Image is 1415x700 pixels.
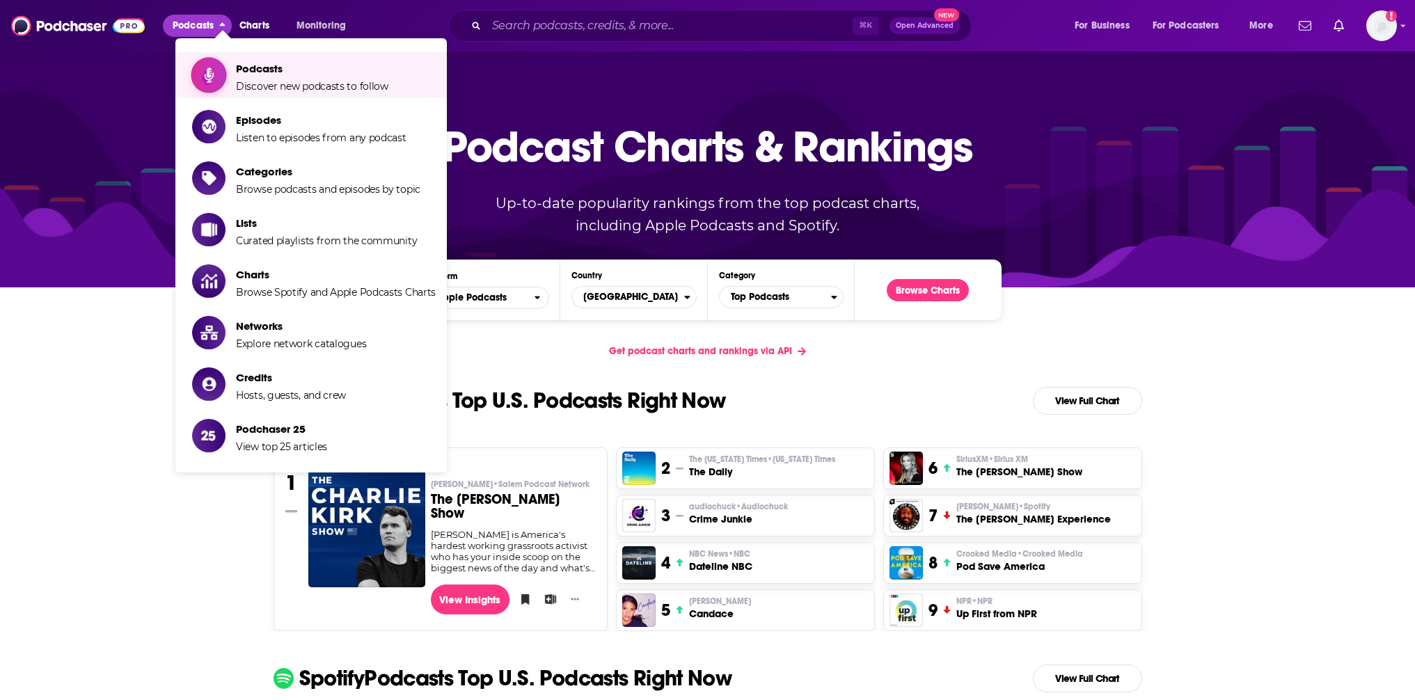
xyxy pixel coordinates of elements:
[493,479,590,489] span: • Salem Podcast Network
[1366,10,1397,41] button: Show profile menu
[274,668,294,688] img: spotify Icon
[928,600,938,621] h3: 9
[285,470,297,495] h3: 1
[661,552,670,573] h3: 4
[236,422,327,436] span: Podchaser 25
[540,589,554,610] button: Add to List
[928,552,938,573] h3: 8
[236,216,417,230] span: Lists
[689,501,788,512] span: audiochuck
[236,132,406,144] span: Listen to episodes from any podcast
[236,440,327,453] span: View top 25 articles
[689,501,788,526] a: audiochuck•AudiochuckCrime Junkie
[661,505,670,526] h3: 3
[689,512,788,526] h3: Crime Junkie
[236,268,436,281] span: Charts
[728,549,750,559] span: • NBC
[934,8,959,22] span: New
[1018,502,1050,511] span: • Spotify
[1033,665,1142,692] a: View Full Chart
[1386,10,1397,22] svg: Email not verified
[689,596,751,607] p: Candace Owens
[299,667,732,690] p: Spotify Podcasts Top U.S. Podcasts Right Now
[689,596,751,607] span: [PERSON_NAME]
[956,559,1083,573] h3: Pod Save America
[689,548,752,559] p: NBC News • NBC
[736,502,788,511] span: • Audiochuck
[431,529,596,573] div: [PERSON_NAME] is America's hardest working grassroots activist who has your inside scoop on the b...
[988,454,1028,464] span: • Sirius XM
[956,454,1028,465] span: SiriusXM
[887,279,969,301] a: Browse Charts
[622,594,656,627] img: Candace
[956,501,1111,526] a: [PERSON_NAME]•SpotifyThe [PERSON_NAME] Experience
[431,493,596,520] h3: The [PERSON_NAME] Show
[431,479,596,490] p: Charlie Kirk • Salem Podcast Network
[622,452,656,485] img: The Daily
[236,234,417,247] span: Curated playlists from the community
[1328,14,1350,38] a: Show notifications dropdown
[308,470,425,587] a: The Charlie Kirk Show
[956,596,1037,621] a: NPR•NPRUp First from NPR
[622,546,656,580] a: Dateline NBC
[956,501,1050,512] span: [PERSON_NAME]
[956,548,1083,559] span: Crooked Media
[896,22,954,29] span: Open Advanced
[890,452,923,485] img: The Megyn Kelly Show
[972,596,993,606] span: • NPR
[956,454,1082,465] p: SiriusXM • Sirius XM
[571,286,696,308] button: Countries
[173,16,214,35] span: Podcasts
[956,607,1037,621] h3: Up First from NPR
[461,10,985,42] div: Search podcasts, credits, & more...
[928,505,938,526] h3: 7
[572,285,683,309] span: [GEOGRAPHIC_DATA]
[565,592,585,606] button: Show More Button
[956,548,1083,559] p: Crooked Media • Crooked Media
[689,454,835,465] span: The [US_STATE] Times
[622,499,656,532] img: Crime Junkie
[661,458,670,479] h3: 2
[689,548,752,573] a: NBC News•NBCDateline NBC
[720,285,831,309] span: Top Podcasts
[163,15,232,37] button: close menu
[598,334,817,368] a: Get podcast charts and rankings via API
[956,596,1037,607] p: NPR • NPR
[609,345,792,357] span: Get podcast charts and rankings via API
[487,15,853,37] input: Search podcasts, credits, & more...
[689,559,752,573] h3: Dateline NBC
[890,546,923,580] img: Pod Save America
[890,499,923,532] img: The Joe Rogan Experience
[236,371,346,384] span: Credits
[689,454,835,465] p: The New York Times • New York Times
[236,165,420,178] span: Categories
[297,16,346,35] span: Monitoring
[1017,549,1083,559] span: • Crooked Media
[956,596,993,607] span: NPR
[1366,10,1397,41] span: Logged in as MScull
[1240,15,1290,37] button: open menu
[308,470,425,587] img: The Charlie Kirk Show
[928,458,938,479] h3: 6
[890,594,923,627] a: Up First from NPR
[956,548,1083,573] a: Crooked Media•Crooked MediaPod Save America
[236,319,366,333] span: Networks
[299,390,726,412] p: Apple Podcasts Top U.S. Podcasts Right Now
[431,584,509,614] a: View Insights
[230,15,278,37] a: Charts
[956,454,1082,479] a: SiriusXM•Sirius XMThe [PERSON_NAME] Show
[689,596,751,621] a: [PERSON_NAME]Candace
[262,424,1153,438] p: Updated: [DATE]
[1033,387,1142,415] a: View Full Chart
[1366,10,1397,41] img: User Profile
[11,13,145,39] img: Podchaser - Follow, Share and Rate Podcasts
